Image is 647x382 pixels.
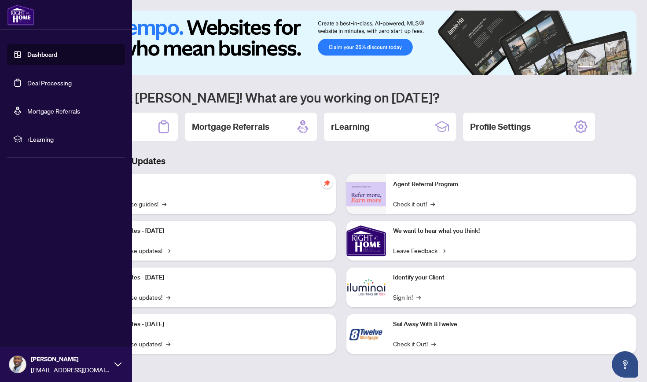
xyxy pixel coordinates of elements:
h2: Mortgage Referrals [192,121,269,133]
span: [EMAIL_ADDRESS][DOMAIN_NAME] [31,365,110,375]
p: Platform Updates - [DATE] [92,273,329,283]
button: 5 [617,66,621,70]
span: → [166,246,170,255]
button: 1 [578,66,592,70]
img: Identify your Client [346,268,386,307]
button: 3 [603,66,607,70]
h2: rLearning [331,121,370,133]
a: Check it Out!→ [393,339,436,349]
img: Sail Away With 8Twelve [346,314,386,354]
a: Mortgage Referrals [27,107,80,115]
p: Identify your Client [393,273,629,283]
span: rLearning [27,134,119,144]
button: Open asap [612,351,638,378]
button: 2 [596,66,599,70]
p: Platform Updates - [DATE] [92,320,329,329]
p: Agent Referral Program [393,180,629,189]
button: 4 [610,66,614,70]
span: → [166,339,170,349]
img: logo [7,4,34,26]
p: We want to hear what you think! [393,226,629,236]
img: Slide 0 [46,11,636,75]
span: → [162,199,166,209]
img: We want to hear what you think! [346,221,386,261]
img: Agent Referral Program [346,182,386,206]
p: Self-Help [92,180,329,189]
span: → [430,199,435,209]
span: → [166,292,170,302]
h3: Brokerage & Industry Updates [46,155,636,167]
a: Leave Feedback→ [393,246,445,255]
h1: Welcome back [PERSON_NAME]! What are you working on [DATE]? [46,89,636,106]
p: Platform Updates - [DATE] [92,226,329,236]
a: Sign In!→ [393,292,421,302]
img: Profile Icon [9,356,26,373]
h2: Profile Settings [470,121,531,133]
span: → [441,246,445,255]
a: Dashboard [27,51,57,59]
a: Check it out!→ [393,199,435,209]
span: [PERSON_NAME] [31,354,110,364]
span: → [431,339,436,349]
a: Deal Processing [27,79,72,87]
p: Sail Away With 8Twelve [393,320,629,329]
span: → [416,292,421,302]
button: 6 [624,66,628,70]
span: pushpin [322,178,332,188]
